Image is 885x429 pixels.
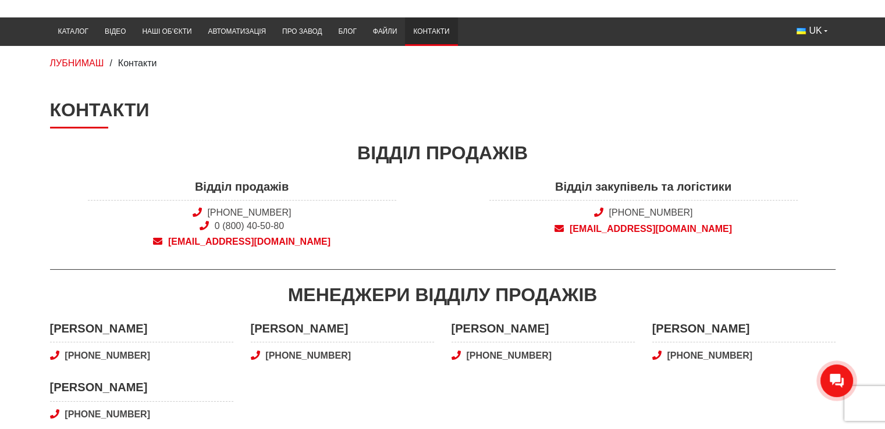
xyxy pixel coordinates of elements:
a: [EMAIL_ADDRESS][DOMAIN_NAME] [489,223,798,235]
a: [PHONE_NUMBER] [207,208,291,217]
span: / [109,58,112,68]
span: Контакти [118,58,157,68]
span: UK [809,24,822,37]
h1: Контакти [50,99,836,128]
span: [PERSON_NAME] [251,320,434,343]
span: [PERSON_NAME] [50,379,233,402]
a: Автоматизація [200,20,274,43]
a: [PHONE_NUMBER] [50,408,233,421]
span: [PERSON_NAME] [452,320,635,343]
span: Відділ продажів [88,178,396,201]
a: Файли [365,20,406,43]
a: Блог [330,20,364,43]
a: ЛУБНИМАШ [50,58,104,68]
span: [PERSON_NAME] [50,320,233,343]
a: [PHONE_NUMBER] [50,349,233,362]
a: Контакти [405,20,457,43]
a: Наші об’єкти [134,20,200,43]
a: [PHONE_NUMBER] [609,208,692,217]
img: Українська [797,28,806,34]
span: [PERSON_NAME] [652,320,836,343]
a: [PHONE_NUMBER] [652,349,836,362]
div: Відділ продажів [50,140,836,166]
a: [PHONE_NUMBER] [251,349,434,362]
a: Відео [97,20,134,43]
a: [PHONE_NUMBER] [452,349,635,362]
a: 0 (800) 40-50-80 [215,221,284,231]
a: Каталог [50,20,97,43]
button: UK [788,20,835,41]
a: Про завод [274,20,330,43]
div: Менеджери відділу продажів [50,282,836,308]
span: Відділ закупівель та логістики [489,178,798,201]
a: [EMAIL_ADDRESS][DOMAIN_NAME] [88,235,396,248]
